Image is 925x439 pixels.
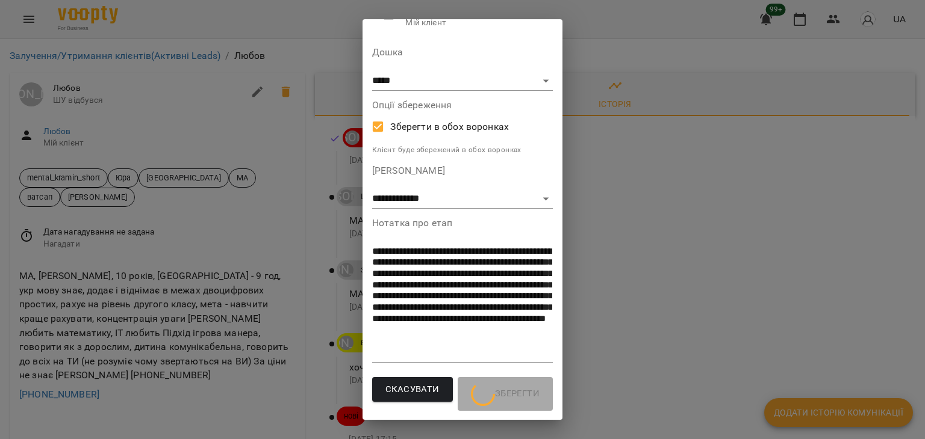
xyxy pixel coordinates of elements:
span: Зберегти в обох воронках [390,120,509,134]
span: Скасувати [385,382,440,398]
label: Опції збереження [372,100,553,110]
button: Скасувати [372,377,453,402]
label: [PERSON_NAME] [372,166,553,176]
label: Дошка [372,48,553,57]
span: Мій клієнт [405,17,543,29]
p: Клієнт буде збережений в обох воронках [372,144,553,156]
label: Нотатка про етап [372,218,553,228]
